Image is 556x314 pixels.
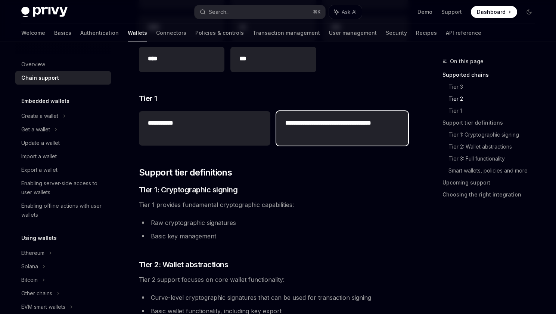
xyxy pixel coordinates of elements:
a: Support [441,8,462,16]
div: Enabling offline actions with user wallets [21,201,106,219]
div: Enabling server-side access to user wallets [21,179,106,197]
a: Tier 2: Wallet abstractions [448,141,541,153]
div: Chain support [21,73,59,82]
div: Get a wallet [21,125,50,134]
span: Tier 1: Cryptographic signing [139,185,238,195]
a: Support tier definitions [442,117,541,129]
div: Search... [209,7,230,16]
button: Toggle dark mode [523,6,535,18]
span: Tier 1 [139,93,157,104]
a: Tier 1: Cryptographic signing [448,129,541,141]
button: Ask AI [329,5,362,19]
a: Tier 1 [448,105,541,117]
a: Enabling offline actions with user wallets [15,199,111,222]
div: Ethereum [21,249,44,257]
a: Smart wallets, policies and more [448,165,541,177]
a: Demo [417,8,432,16]
span: Dashboard [477,8,506,16]
a: Choosing the right integration [442,189,541,201]
a: Transaction management [253,24,320,42]
a: Update a wallet [15,136,111,150]
a: Supported chains [442,69,541,81]
div: Update a wallet [21,138,60,147]
div: Export a wallet [21,165,58,174]
button: Search...⌘K [195,5,325,19]
span: Support tier definitions [139,167,232,179]
div: Import a wallet [21,152,57,161]
a: Basics [54,24,71,42]
a: Chain support [15,71,111,85]
a: Overview [15,58,111,71]
li: Raw cryptographic signatures [139,217,408,228]
span: ⌘ K [313,9,321,15]
a: Welcome [21,24,45,42]
li: Curve-level cryptographic signatures that can be used for transaction signing [139,292,408,303]
h5: Embedded wallets [21,97,69,106]
a: Wallets [128,24,147,42]
a: Enabling server-side access to user wallets [15,177,111,199]
h5: Using wallets [21,234,57,243]
span: Tier 1 provides fundamental cryptographic capabilities: [139,199,408,210]
span: Tier 2: Wallet abstractions [139,259,229,270]
a: Authentication [80,24,119,42]
div: Bitcoin [21,275,38,284]
div: Solana [21,262,38,271]
a: Upcoming support [442,177,541,189]
a: Tier 3: Full functionality [448,153,541,165]
a: Dashboard [471,6,517,18]
a: API reference [446,24,481,42]
a: Security [386,24,407,42]
span: On this page [450,57,484,66]
a: Export a wallet [15,163,111,177]
div: Create a wallet [21,112,58,121]
a: Import a wallet [15,150,111,163]
span: Tier 2 support focuses on core wallet functionality: [139,274,408,285]
img: dark logo [21,7,68,17]
div: Other chains [21,289,52,298]
a: Tier 2 [448,93,541,105]
div: Overview [21,60,45,69]
a: Connectors [156,24,186,42]
a: Tier 3 [448,81,541,93]
a: Recipes [416,24,437,42]
a: User management [329,24,377,42]
span: Ask AI [342,8,357,16]
div: EVM smart wallets [21,302,65,311]
li: Basic key management [139,231,408,241]
a: Policies & controls [195,24,244,42]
